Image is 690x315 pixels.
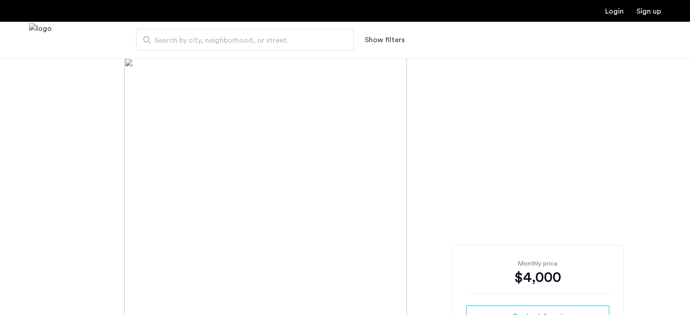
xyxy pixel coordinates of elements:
a: Login [605,8,624,15]
a: Registration [636,8,661,15]
div: $4,000 [466,268,609,286]
input: Apartment Search [136,29,354,51]
a: Cazamio Logo [29,23,52,57]
div: Monthly price [466,259,609,268]
img: logo [29,23,52,57]
button: Show or hide filters [365,34,405,45]
span: Search by city, neighborhood, or street. [154,35,328,46]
